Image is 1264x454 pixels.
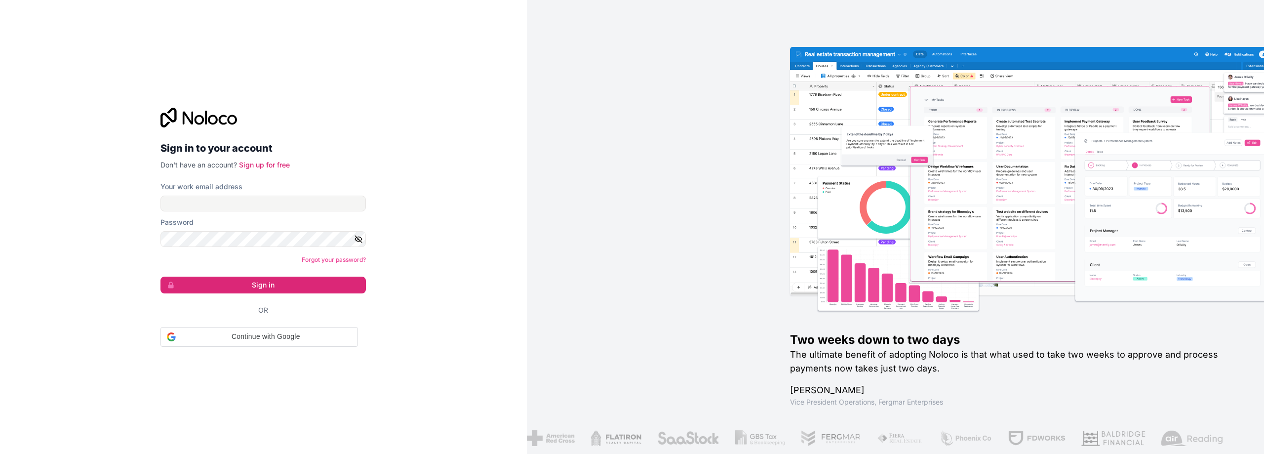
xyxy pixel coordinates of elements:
img: /assets/fergmar-CudnrXN5.png [798,430,858,446]
label: Your work email address [160,182,242,192]
img: /assets/airreading-FwAmRzSr.png [1158,430,1221,446]
img: /assets/fiera-fwj2N5v4.png [874,430,920,446]
img: /assets/baldridge-DxmPIwAm.png [1078,430,1143,446]
div: Continue with Google [160,327,358,347]
input: Email address [160,196,366,211]
h1: Vice President Operations , Fergmar Enterprises [790,397,1232,407]
label: Password [160,217,194,227]
h2: Sign in to your account [160,139,366,157]
span: Or [258,305,268,315]
h1: [PERSON_NAME] [790,383,1232,397]
span: Continue with Google [180,331,352,342]
a: Forgot your password? [302,256,366,263]
img: /assets/flatiron-C8eUkumj.png [587,430,638,446]
img: /assets/american-red-cross-BAupjrZR.png [523,430,571,446]
img: /assets/phoenix-BREaitsQ.png [936,430,989,446]
input: Password [160,231,366,247]
span: Don't have an account? [160,161,237,169]
img: /assets/gbstax-C-GtDUiK.png [732,430,782,446]
img: /assets/saastock-C6Zbiodz.png [654,430,716,446]
img: /assets/fdworks-Bi04fVtw.png [1005,430,1063,446]
h2: The ultimate benefit of adopting Noloco is that what used to take two weeks to approve and proces... [790,348,1232,375]
h1: Two weeks down to two days [790,332,1232,348]
a: Sign up for free [239,161,290,169]
button: Sign in [160,277,366,293]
